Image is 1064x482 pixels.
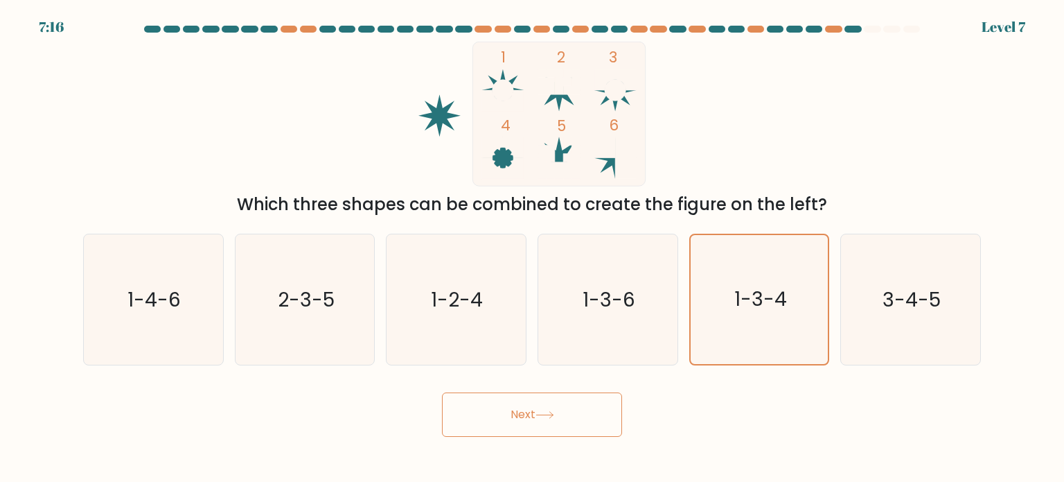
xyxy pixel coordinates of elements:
[501,115,511,135] tspan: 4
[734,286,787,313] text: 1-3-4
[883,285,941,313] text: 3-4-5
[501,47,506,67] tspan: 1
[609,47,617,67] tspan: 3
[442,393,622,437] button: Next
[278,285,335,313] text: 2-3-5
[583,285,635,313] text: 1-3-6
[982,17,1025,37] div: Level 7
[432,285,484,313] text: 1-2-4
[609,115,619,135] tspan: 6
[39,17,64,37] div: 7:16
[557,116,566,136] tspan: 5
[557,47,565,67] tspan: 2
[128,285,181,313] text: 1-4-6
[91,192,973,217] div: Which three shapes can be combined to create the figure on the left?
